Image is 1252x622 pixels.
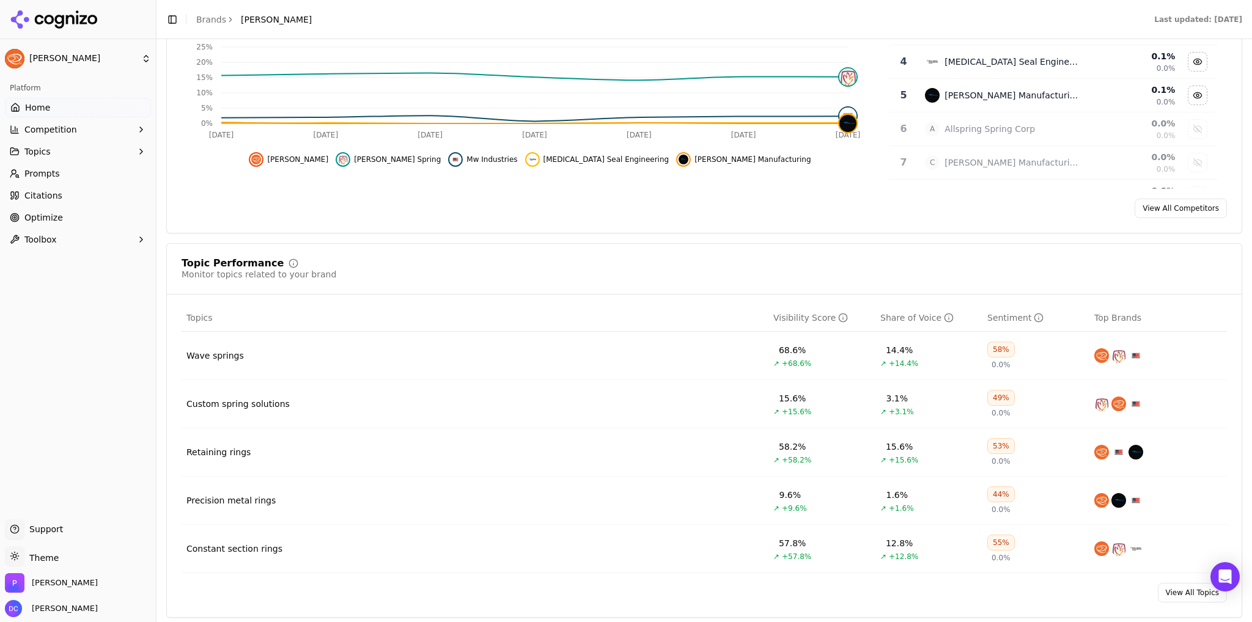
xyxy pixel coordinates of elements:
button: Show consolidated spring & stamping data [1188,186,1207,206]
div: Last updated: [DATE] [1154,15,1242,24]
span: [PERSON_NAME] [241,13,312,26]
div: 12.8% [886,537,913,549]
img: seastrom manufacturing [1111,493,1126,508]
span: Optimize [24,211,63,224]
tr: 5seastrom manufacturing[PERSON_NAME] Manufacturing0.1%0.0%Hide seastrom manufacturing data [889,79,1217,112]
tspan: [DATE] [836,131,861,139]
div: Data table [182,304,1227,573]
span: Support [24,523,63,535]
div: Topic Performance [182,258,284,268]
div: Retaining rings [186,446,251,458]
span: ↗ [773,552,779,562]
button: Competition [5,120,151,139]
th: visibilityScore [768,304,875,332]
img: lee spring [338,155,348,164]
button: Show carr lane manufacturing data [1188,153,1207,172]
div: Open Intercom Messenger [1210,562,1240,591]
span: +14.4% [889,359,918,368]
div: 57.8% [779,537,806,549]
span: 0.0% [992,553,1011,563]
span: ↗ [773,359,779,368]
nav: breadcrumb [196,13,312,26]
span: Theme [24,553,59,563]
img: mw industries [1129,348,1143,363]
button: Open organization switcher [5,573,98,593]
img: smalley [1111,397,1126,411]
span: ↗ [773,455,779,465]
span: ↗ [880,359,886,368]
tspan: [DATE] [209,131,234,139]
img: seastrom manufacturing [1129,445,1143,459]
tspan: [DATE] [418,131,443,139]
button: Hide seastrom manufacturing data [676,152,811,167]
div: Wave springs [186,349,244,362]
img: lee spring [1094,397,1109,411]
button: Hide bal seal engineering data [525,152,669,167]
tspan: 5% [201,104,213,112]
button: Hide bal seal engineering data [1188,52,1207,71]
span: +57.8% [782,552,811,562]
div: 3.1% [886,392,908,404]
div: 0.0 % [1089,151,1175,163]
div: Platform [5,78,151,98]
tr: 6AAllspring Spring Corp0.0%0.0%Show allspring spring corp data [889,112,1217,146]
tspan: 15% [196,73,213,82]
img: smalley [251,155,261,164]
img: bal seal engineering [1129,541,1143,556]
div: 15.6% [886,441,913,453]
img: smalley [1094,348,1109,363]
span: C [925,155,940,170]
span: Topics [186,312,213,324]
div: 4 [894,54,913,69]
div: 68.6% [779,344,806,356]
img: seastrom manufacturing [679,155,688,164]
tspan: [DATE] [627,131,652,139]
tspan: 20% [196,58,213,67]
span: Mw Industries [466,155,517,164]
div: Monitor topics related to your brand [182,268,336,280]
span: ↗ [773,407,779,417]
button: Open user button [5,600,98,617]
img: lee spring [839,68,856,86]
img: mw industries [451,155,460,164]
span: +15.6% [782,407,811,417]
tspan: 10% [196,89,213,97]
a: View All Competitors [1135,199,1227,218]
div: 15.6% [779,392,806,404]
div: 55% [987,535,1015,551]
tspan: [DATE] [522,131,547,139]
tspan: [DATE] [731,131,756,139]
span: 0.0% [1157,164,1176,174]
tr: 0.0%Show consolidated spring & stamping data [889,180,1217,213]
span: 0.0% [992,360,1011,370]
span: +12.8% [889,552,918,562]
div: 0.0 % [1089,185,1175,197]
span: Perrill [32,577,98,588]
img: mw industries [1129,397,1143,411]
span: +1.6% [889,503,914,513]
a: Constant section rings [186,543,282,555]
img: smalley [1094,445,1109,459]
span: +68.6% [782,359,811,368]
tspan: 0% [201,119,213,128]
img: bal seal engineering [528,155,537,164]
div: 9.6% [779,489,801,501]
span: [PERSON_NAME] Spring [354,155,441,164]
div: 58% [987,342,1015,357]
div: Allspring Spring Corp [945,123,1035,135]
img: lee spring [1111,348,1126,363]
div: 44% [987,486,1015,502]
div: 14.4% [886,344,913,356]
div: [PERSON_NAME] Manufacturing [945,89,1080,101]
span: Topics [24,145,51,158]
a: Citations [5,186,151,205]
div: [MEDICAL_DATA] Seal Engineering [945,56,1080,68]
span: Citations [24,189,62,202]
img: mw industries [839,108,856,125]
button: Toolbox [5,230,151,249]
th: shareOfVoice [875,304,982,332]
th: Topics [182,304,768,332]
div: Visibility Score [773,312,848,324]
img: lee spring [1111,541,1126,556]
